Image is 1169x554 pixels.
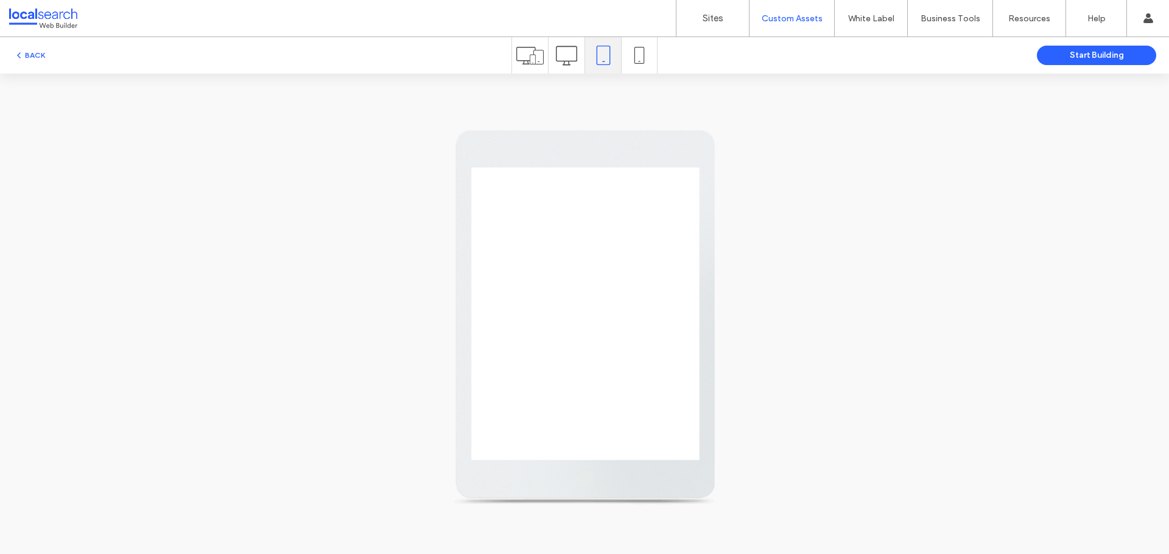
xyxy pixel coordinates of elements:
button: BACK [14,48,45,63]
label: Custom Assets [762,13,823,24]
label: Resources [1008,13,1050,24]
label: Sites [703,13,723,24]
label: Business Tools [921,13,980,24]
button: Start Building [1037,46,1156,65]
label: Help [1087,13,1106,24]
label: White Label [848,13,894,24]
